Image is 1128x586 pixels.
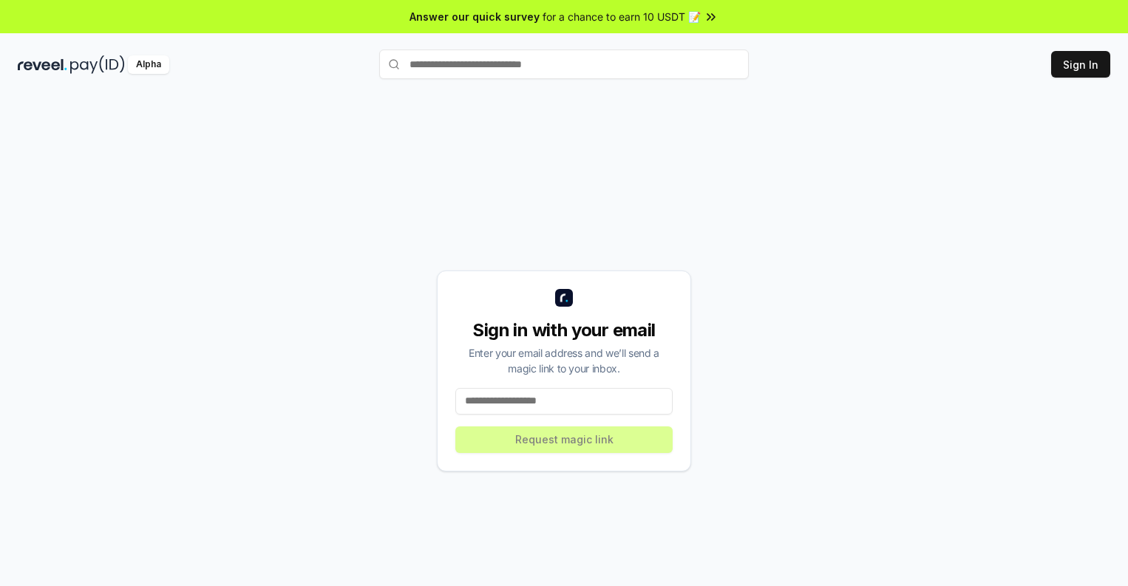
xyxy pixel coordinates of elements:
[70,55,125,74] img: pay_id
[1051,51,1110,78] button: Sign In
[455,318,673,342] div: Sign in with your email
[555,289,573,307] img: logo_small
[18,55,67,74] img: reveel_dark
[543,9,701,24] span: for a chance to earn 10 USDT 📝
[410,9,540,24] span: Answer our quick survey
[455,345,673,376] div: Enter your email address and we’ll send a magic link to your inbox.
[128,55,169,74] div: Alpha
